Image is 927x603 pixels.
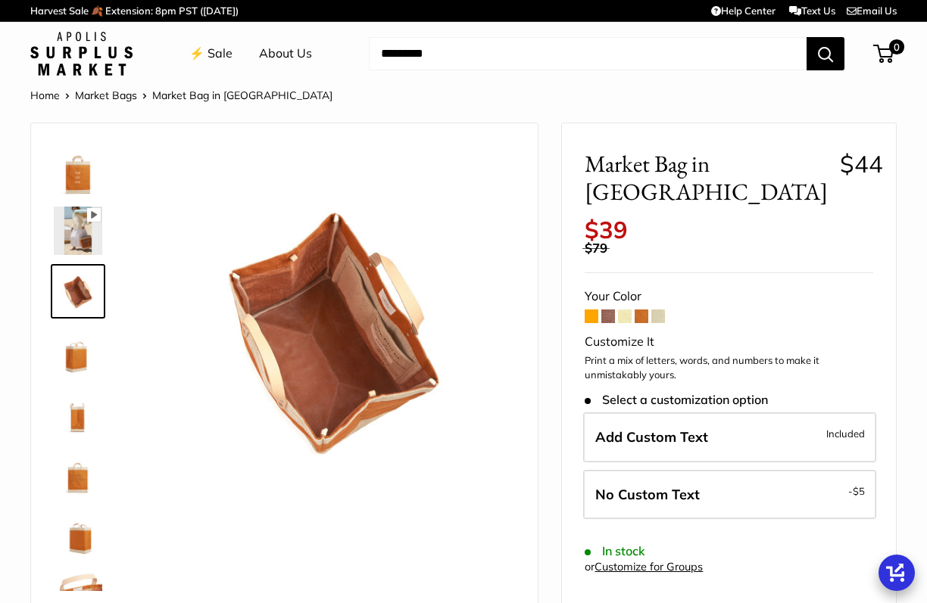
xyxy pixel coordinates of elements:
a: Market Bag in Cognac [51,264,105,319]
span: Add Custom Text [595,428,708,446]
span: In stock [585,544,645,558]
span: $5 [853,485,865,497]
nav: Breadcrumb [30,85,332,105]
img: description_Seal of authenticity printed on the backside of every bag. [54,449,102,497]
span: - [848,482,865,500]
a: Home [30,89,60,102]
button: Search [807,37,844,70]
label: Leave Blank [583,470,876,520]
img: Apolis: Surplus Market [30,32,133,76]
p: Print a mix of letters, words, and numbers to make it unmistakably yours. [585,353,873,383]
a: Market Bag in Cognac [51,385,105,440]
span: $39 [585,215,628,244]
label: Add Custom Text [583,412,876,462]
span: Select a customization option [585,393,767,407]
a: Customize for Groups [595,560,703,573]
img: Market Bag in Cognac [54,207,102,255]
img: Market Bag in Cognac [54,509,102,558]
img: Market Bag in Cognac [54,388,102,437]
a: Market Bags [75,89,137,102]
a: Email Us [847,5,897,17]
a: Market Bag in Cognac [51,325,105,379]
div: Customize It [585,331,873,353]
a: Market Bag in Cognac [51,506,105,561]
a: Market Bag in Cognac [51,204,105,258]
span: 0 [889,39,904,54]
a: 0 [875,45,894,63]
span: Market Bag in [GEOGRAPHIC_DATA] [585,150,828,206]
a: Text Us [789,5,835,17]
span: $79 [585,240,607,256]
img: Market Bag in Cognac [152,146,515,508]
img: Market Bag in Cognac [54,146,102,194]
a: description_Seal of authenticity printed on the backside of every bag. [51,446,105,500]
a: About Us [259,42,312,65]
a: Market Bag in Cognac [51,143,105,197]
div: Your Color [585,285,873,308]
span: $44 [840,149,883,179]
span: Included [826,424,865,443]
span: Market Bag in [GEOGRAPHIC_DATA] [152,89,332,102]
input: Search... [369,37,807,70]
img: Market Bag in Cognac [54,267,102,315]
div: or [585,557,703,577]
img: Market Bag in Cognac [54,328,102,376]
span: No Custom Text [595,486,700,503]
a: ⚡️ Sale [189,42,233,65]
a: Help Center [711,5,776,17]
